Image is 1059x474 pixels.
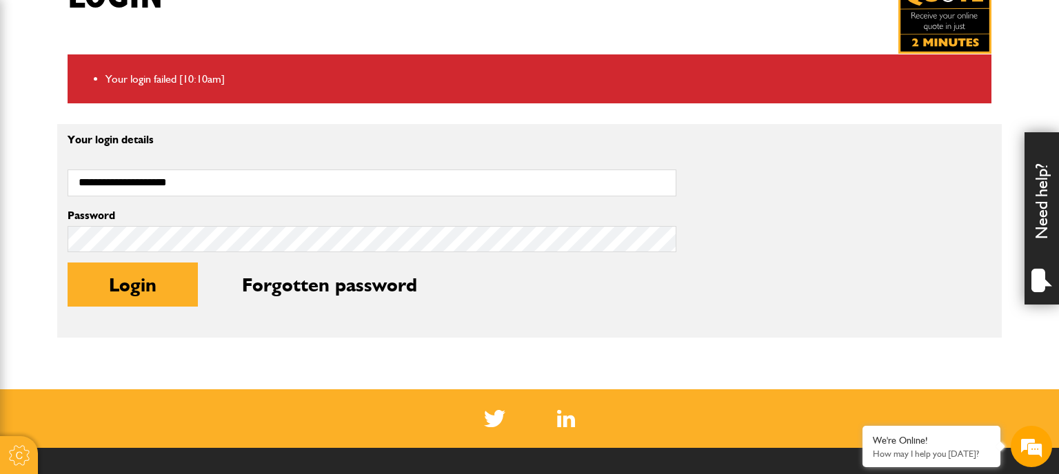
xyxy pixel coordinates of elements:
[18,209,252,239] input: Enter your phone number
[226,7,259,40] div: Minimize live chat window
[557,410,576,427] a: LinkedIn
[18,249,252,359] textarea: Type your message and hit 'Enter'
[18,127,252,158] input: Enter your last name
[72,77,232,95] div: Chat with us now
[68,262,198,307] button: Login
[188,371,250,389] em: Start Chat
[484,410,505,427] img: Twitter
[105,70,981,88] li: Your login failed [10:10am]
[1025,132,1059,305] div: Need help?
[873,449,990,459] p: How may I help you today?
[68,134,676,145] p: Your login details
[23,76,58,96] img: d_20077148190_company_1631870298795_20077148190
[873,435,990,446] div: We're Online!
[557,410,576,427] img: Linked In
[18,168,252,198] input: Enter your email address
[201,262,458,307] button: Forgotten password
[68,210,676,221] label: Password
